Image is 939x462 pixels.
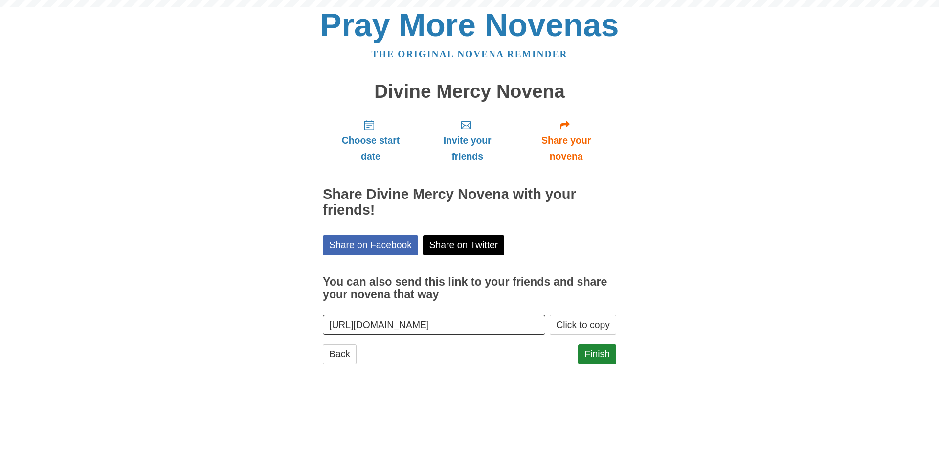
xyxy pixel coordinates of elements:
[419,111,516,170] a: Invite your friends
[323,111,419,170] a: Choose start date
[516,111,616,170] a: Share your novena
[578,344,616,364] a: Finish
[333,132,409,165] span: Choose start date
[323,187,616,218] h2: Share Divine Mercy Novena with your friends!
[423,235,505,255] a: Share on Twitter
[526,132,606,165] span: Share your novena
[320,7,619,43] a: Pray More Novenas
[372,49,568,59] a: The original novena reminder
[323,81,616,102] h1: Divine Mercy Novena
[323,235,418,255] a: Share on Facebook
[323,344,357,364] a: Back
[323,276,616,301] h3: You can also send this link to your friends and share your novena that way
[428,132,506,165] span: Invite your friends
[550,315,616,335] button: Click to copy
